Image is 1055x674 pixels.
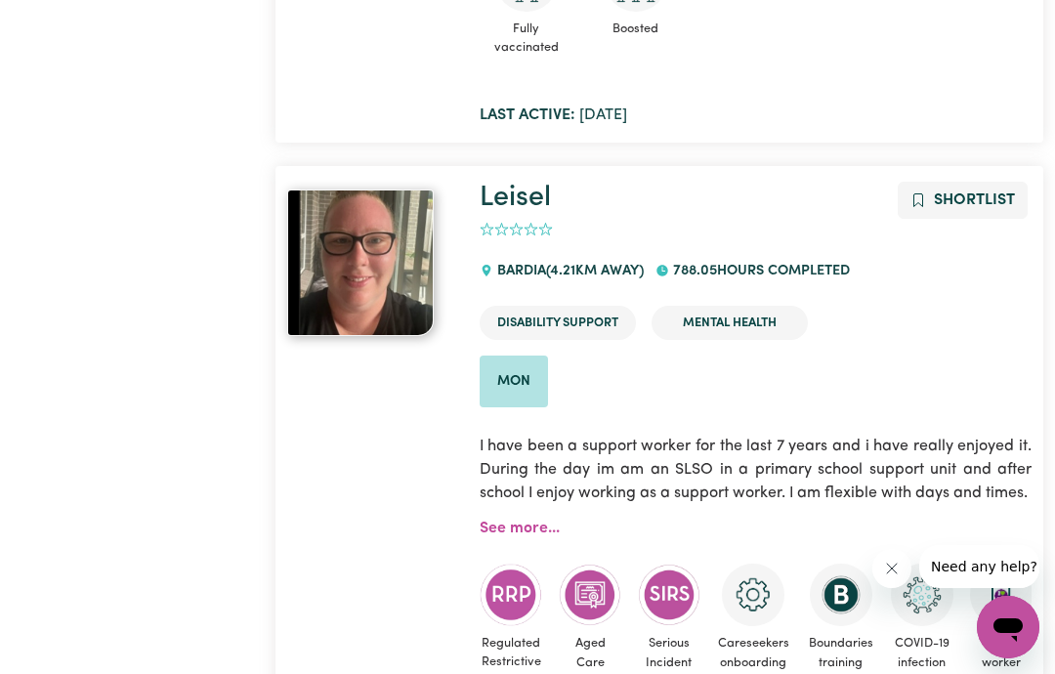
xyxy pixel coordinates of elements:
span: [DATE] [480,107,627,123]
b: Last active: [480,107,575,123]
div: BARDIA [480,245,655,298]
span: ( 4.21 km away) [546,264,644,278]
img: CS Academy: Regulated Restrictive Practices course completed [480,564,542,625]
div: 788.05 hours completed [655,245,862,298]
img: CS Academy: Aged Care Quality Standards & Code of Conduct course completed [559,564,621,626]
div: add rating by typing an integer from 0 to 5 or pressing arrow keys [480,219,553,241]
img: CS Academy: Introduction to NDIS Worker Training course completed [970,564,1033,626]
img: CS Academy: Boundaries in care and support work course completed [810,564,872,626]
li: Mental Health [652,306,808,340]
a: See more... [480,521,560,536]
li: Available on Mon [480,356,548,408]
iframe: Message from company [919,545,1039,588]
a: Leisel [480,184,551,212]
iframe: Button to launch messaging window [977,596,1039,658]
iframe: Close message [872,549,911,588]
button: Add to shortlist [898,182,1028,219]
img: CS Academy: COVID-19 Infection Control Training course completed [891,564,953,626]
p: I have been a support worker for the last 7 years and i have really enjoyed it. During the day im... [480,423,1033,517]
li: Disability Support [480,306,636,340]
img: CS Academy: Careseekers Onboarding course completed [722,564,784,626]
a: Leisel [287,190,456,336]
span: Boosted [589,12,683,46]
img: View Leisel's profile [287,190,434,336]
span: Shortlist [934,192,1015,208]
img: CS Academy: Serious Incident Reporting Scheme course completed [638,564,700,626]
span: Fully vaccinated [480,12,573,64]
